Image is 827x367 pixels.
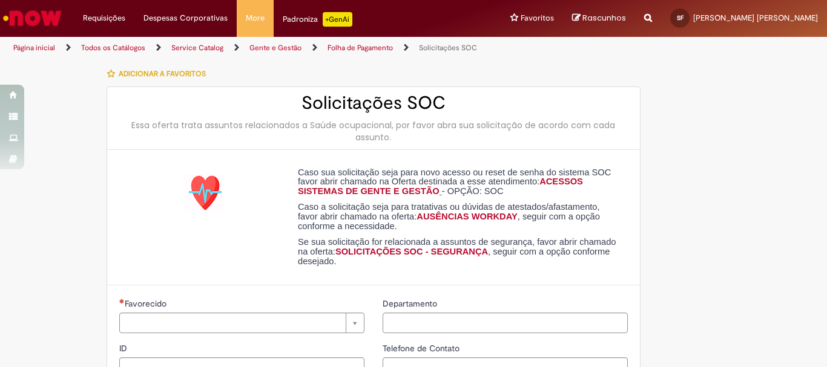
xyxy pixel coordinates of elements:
span: Favoritos [521,12,554,24]
div: Padroniza [283,12,352,27]
span: SF [677,14,684,22]
p: +GenAi [323,12,352,27]
p: Caso sua solicitação seja para novo acesso ou reset de senha do sistema SOC favor abrir chamado n... [298,168,619,196]
a: Gente e Gestão [249,43,301,53]
p: Se sua solicitação for relacionada a assuntos de segurança, favor abrir chamado na oferta: , segu... [298,238,619,266]
a: Solicitações SOC [419,43,477,53]
button: Adicionar a Favoritos [107,61,213,86]
span: [PERSON_NAME] [PERSON_NAME] [693,13,818,23]
ul: Trilhas de página [9,37,542,59]
div: Essa oferta trata assuntos relacionados a Saúde ocupacional, por favor abra sua solicitação de ac... [119,119,628,143]
a: Todos os Catálogos [81,43,145,53]
a: Limpar campo Favorecido [119,313,364,333]
a: Rascunhos [572,13,626,24]
a: Folha de Pagamento [328,43,393,53]
span: Necessários [119,299,125,304]
span: Adicionar a Favoritos [119,69,206,79]
span: Telefone de Contato [383,343,462,354]
span: Departamento [383,298,440,309]
h2: Solicitações SOC [119,93,628,113]
a: AUSÊNCIAS WORKDAY [417,212,517,221]
img: Solicitações SOC [185,174,223,213]
span: Rascunhos [582,12,626,24]
span: Requisições [83,12,125,24]
span: More [246,12,265,24]
p: Caso a solicitação seja para tratativas ou dúvidas de atestados/afastamento, favor abrir chamado ... [298,203,619,231]
a: SOLICITAÇÕES SOC - SEGURANÇA [335,247,488,256]
a: ACESSOS SISTEMAS DE GENTE E GESTÃO [298,177,583,196]
input: Departamento [383,313,628,333]
img: ServiceNow [1,6,64,30]
a: Service Catalog [171,43,223,53]
span: Despesas Corporativas [143,12,228,24]
a: Página inicial [13,43,55,53]
span: ID [119,343,130,354]
span: Necessários - Favorecido [125,298,169,309]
